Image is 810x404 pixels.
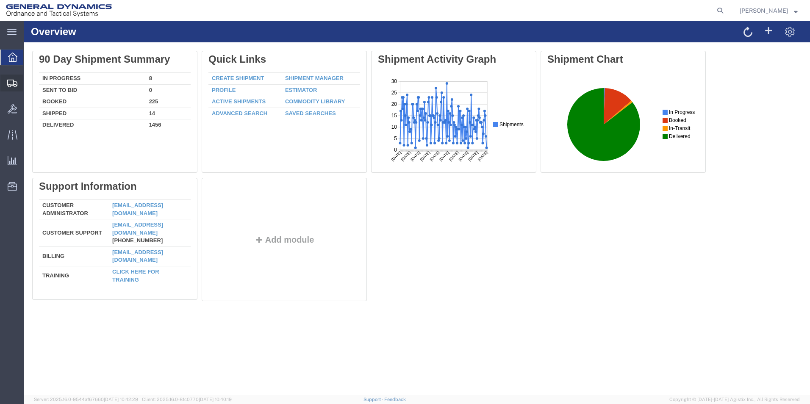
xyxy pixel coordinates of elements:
td: Customer Administrator [15,179,85,198]
text: [DATE] [42,74,53,86]
text: 15 [14,36,19,42]
text: 25 [14,14,19,19]
td: Customer Support [15,198,85,226]
span: Copyright © [DATE]-[DATE] Agistix Inc., All Rights Reserved [669,396,800,403]
a: [EMAIL_ADDRESS][DOMAIN_NAME] [89,181,139,195]
a: Support [363,397,385,402]
td: Training [15,245,85,263]
a: Click here for training [89,247,136,262]
button: Add module [228,214,293,223]
a: [EMAIL_ADDRESS][DOMAIN_NAME] [89,228,139,242]
td: Shipped [15,86,122,98]
text: Delivered [122,57,143,63]
text: 10 [14,48,19,54]
text: [DATE] [32,74,43,86]
text: [DATE] [61,74,72,86]
button: [PERSON_NAME] [739,6,798,16]
text: Booked [122,41,139,47]
div: Support Information [15,159,167,171]
td: Delivered [15,98,122,108]
span: Server: 2025.16.0-9544af67660 [34,397,138,402]
a: Feedback [384,397,406,402]
span: [DATE] 10:42:29 [104,397,138,402]
a: [EMAIL_ADDRESS][DOMAIN_NAME] [89,200,139,215]
text: [DATE] [13,74,24,86]
a: Commodity Library [261,77,322,83]
text: [DATE] [70,74,82,86]
text: In-Transit [122,49,143,55]
td: Booked [15,75,122,87]
text: [DATE] [22,74,34,86]
div: Shipment Chart [524,32,675,44]
td: 225 [122,75,167,87]
a: Saved Searches [261,89,312,95]
img: logo [6,4,112,17]
text: 30 [14,2,19,8]
a: Create Shipment [188,54,240,60]
text: 5 [16,59,19,65]
a: Profile [188,66,212,72]
text: [DATE] [80,74,92,86]
a: Advanced Search [188,89,244,95]
td: 8 [122,52,167,64]
a: Active Shipments [188,77,242,83]
td: Sent To Bid [15,63,122,75]
text: Shipments [122,45,146,51]
iframe: FS Legacy Container [24,21,810,395]
td: 1456 [122,98,167,108]
text: 20 [14,25,19,31]
text: 0 [16,71,19,77]
div: Shipment Activity Graph [354,32,506,44]
td: 14 [122,86,167,98]
a: Shipment Manager [261,54,320,60]
a: Estimator [261,66,293,72]
span: Mark Bradley [740,6,788,15]
td: [PHONE_NUMBER] [85,198,167,226]
span: Client: 2025.16.0-8fc0770 [142,397,232,402]
text: [DATE] [51,74,63,86]
text: [DATE] [89,74,101,86]
text: In Progress [122,33,147,39]
td: Billing [15,225,85,245]
td: 0 [122,63,167,75]
div: Quick Links [185,32,336,44]
text: [DATE] [99,74,111,86]
span: [DATE] 10:40:19 [199,397,232,402]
